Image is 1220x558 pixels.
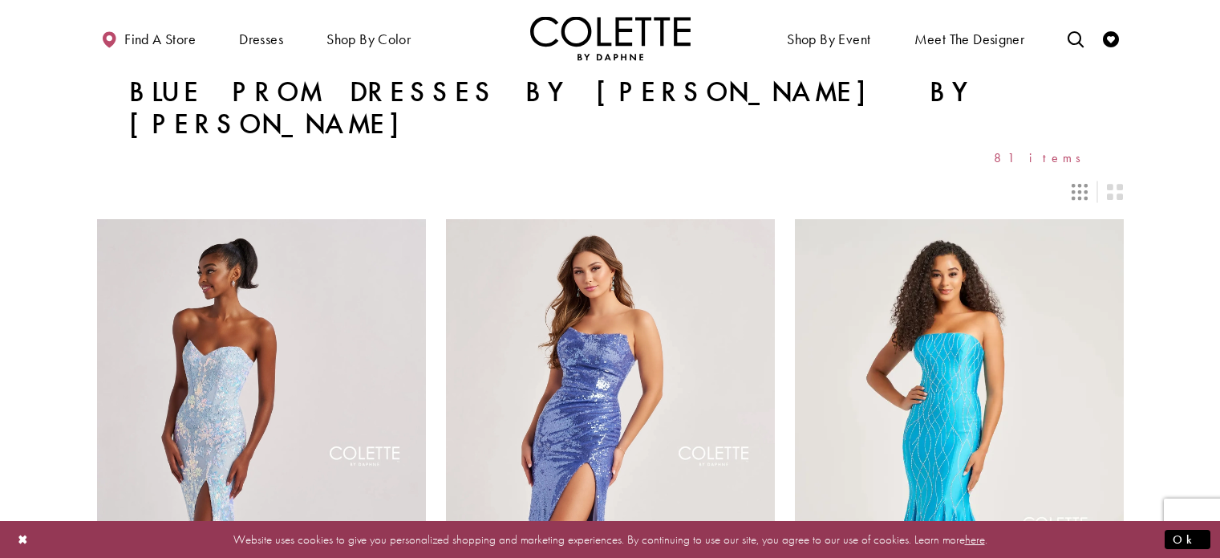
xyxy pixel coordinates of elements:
[239,31,283,47] span: Dresses
[97,16,200,60] a: Find a store
[910,16,1029,60] a: Meet the designer
[965,531,985,547] a: here
[235,16,287,60] span: Dresses
[530,16,691,60] img: Colette by Daphne
[116,528,1104,550] p: Website uses cookies to give you personalized shopping and marketing experiences. By continuing t...
[129,76,1092,141] h1: Blue Prom Dresses by [PERSON_NAME] by [PERSON_NAME]
[124,31,196,47] span: Find a store
[783,16,874,60] span: Shop By Event
[994,151,1092,165] span: 81 items
[1165,529,1210,549] button: Submit Dialog
[1072,184,1088,200] span: Switch layout to 3 columns
[1064,16,1088,60] a: Toggle search
[326,31,411,47] span: Shop by color
[10,525,37,553] button: Close Dialog
[87,174,1133,210] div: Layout Controls
[1107,184,1123,200] span: Switch layout to 2 columns
[787,31,870,47] span: Shop By Event
[1099,16,1123,60] a: Check Wishlist
[322,16,415,60] span: Shop by color
[530,16,691,60] a: Visit Home Page
[914,31,1025,47] span: Meet the designer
